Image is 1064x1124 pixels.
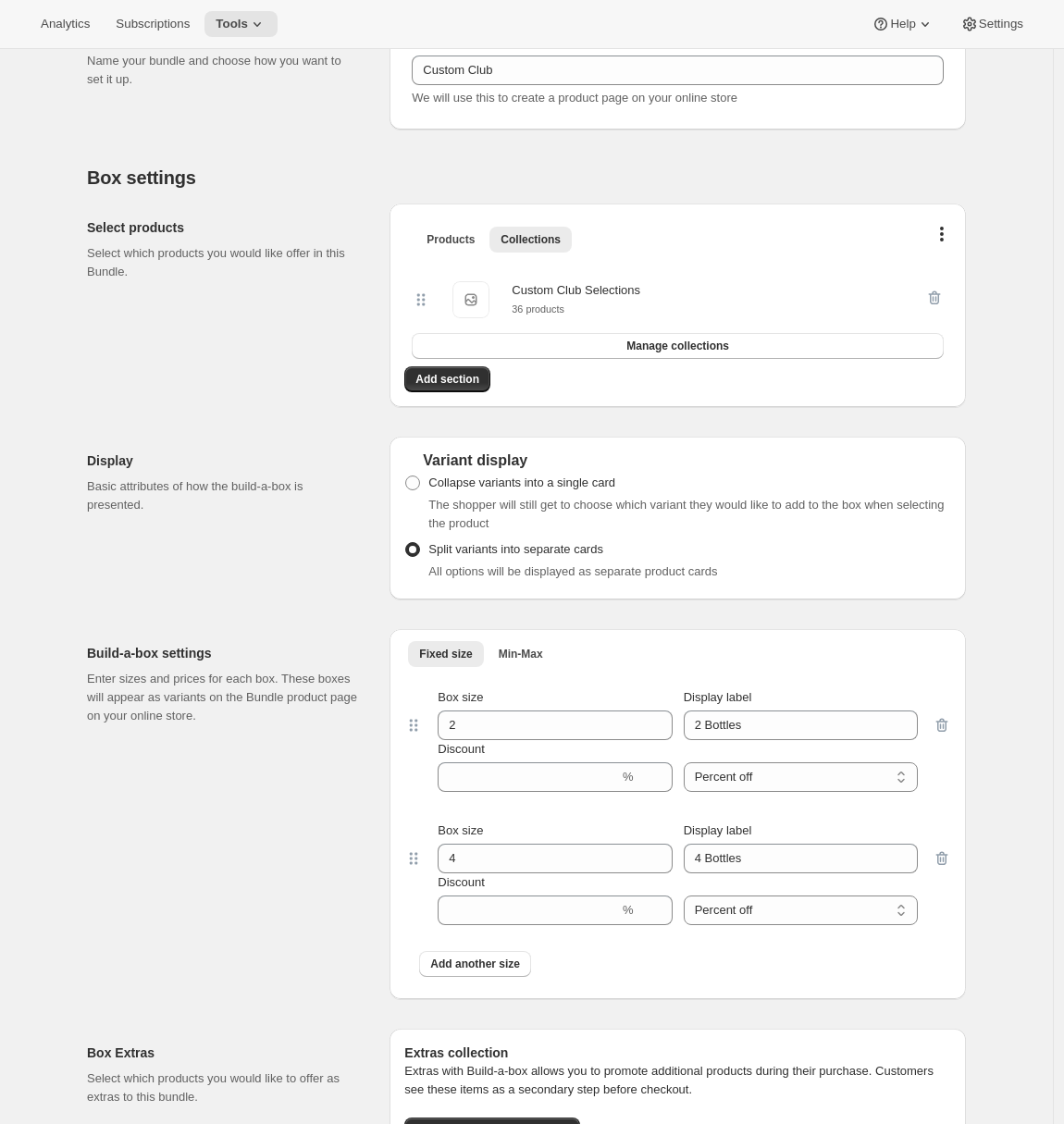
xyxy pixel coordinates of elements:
h2: Build-a-box settings [87,644,360,662]
span: Analytics [41,17,90,31]
span: Manage collections [626,339,729,353]
div: Custom Club Selections [512,281,640,300]
span: Tools [216,17,248,31]
button: Add another size [419,951,531,977]
span: Fixed size [419,647,472,661]
button: Analytics [30,11,101,37]
p: Select which products you would like offer in this Bundle. [87,244,360,281]
span: Subscriptions [116,17,190,31]
p: Extras with Build-a-box allows you to promote additional products during their purchase. Customer... [404,1062,951,1099]
input: ie. Smoothie box [412,56,944,85]
span: Split variants into separate cards [428,542,603,556]
span: Settings [979,17,1023,31]
span: Discount [438,742,485,756]
input: Display label [684,710,918,740]
span: Display label [684,823,752,837]
h6: Extras collection [404,1044,951,1062]
span: We will use this to create a product page on your online store [412,91,737,105]
span: Add section [415,372,479,387]
span: Display label [684,690,752,704]
span: The shopper will still get to choose which variant they would like to add to the box when selecti... [428,498,944,530]
button: Settings [949,11,1034,37]
span: % [623,903,634,917]
span: Add another size [430,957,520,971]
button: Manage collections [412,333,944,359]
p: Basic attributes of how the build-a-box is presented. [87,477,360,514]
input: Display label [684,844,918,873]
h2: Box settings [87,167,966,189]
p: Enter sizes and prices for each box. These boxes will appear as variants on the Bundle product pa... [87,670,360,725]
p: Select which products you would like to offer as extras to this bundle. [87,1069,360,1106]
small: 36 products [512,303,564,315]
input: Box size [438,710,644,740]
span: Box size [438,690,483,704]
span: Help [890,17,915,31]
div: Variant display [404,451,951,470]
button: Add section [404,366,490,392]
input: Box size [438,844,644,873]
button: Tools [204,11,278,37]
button: Help [860,11,945,37]
span: Discount [438,875,485,889]
h2: Box Extras [87,1044,360,1062]
h2: Select products [87,218,360,237]
span: Collections [501,232,561,247]
p: Name your bundle and choose how you want to set it up. [87,52,360,89]
span: Box size [438,823,483,837]
span: Products [427,232,475,247]
span: All options will be displayed as separate product cards [428,564,717,578]
span: Collapse variants into a single card [428,476,615,489]
span: % [623,770,634,784]
span: Min-Max [499,647,543,661]
h2: Display [87,451,360,470]
button: Subscriptions [105,11,201,37]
